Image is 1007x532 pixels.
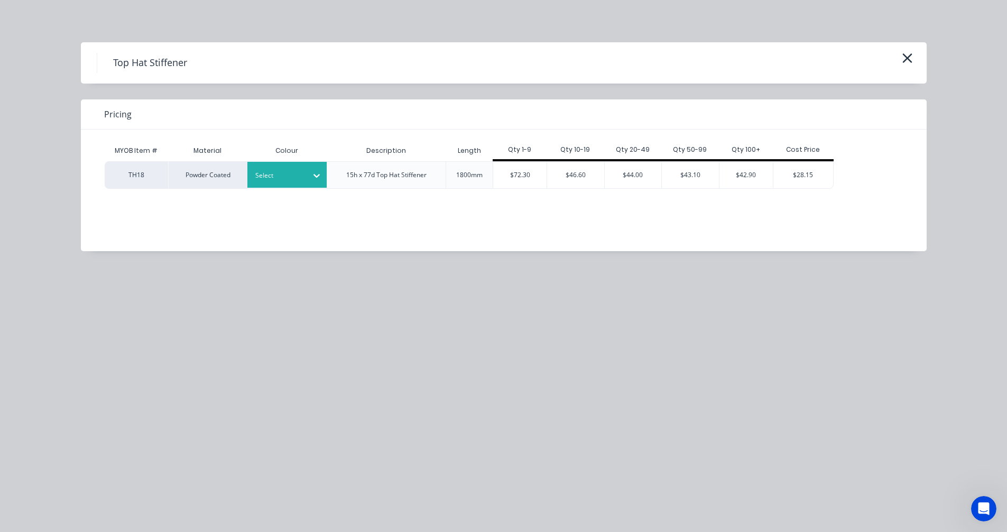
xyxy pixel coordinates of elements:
div: $46.60 [547,162,604,188]
div: $42.90 [719,162,773,188]
div: Qty 20-49 [604,145,662,154]
div: $28.15 [773,162,833,188]
div: Length [449,137,489,164]
div: $43.10 [662,162,719,188]
div: $72.30 [493,162,547,188]
div: Qty 100+ [719,145,773,154]
span: Pricing [104,108,132,121]
div: Powder Coated [168,161,247,189]
div: Qty 1-9 [493,145,547,154]
div: MYOB Item # [105,140,168,161]
div: 15h x 77d Top Hat Stiffener [346,170,427,180]
div: Cost Price [773,145,834,154]
div: Description [358,137,414,164]
div: Qty 10-19 [547,145,604,154]
div: 1800mm [456,170,483,180]
iframe: Intercom live chat [971,496,996,521]
div: Colour [247,140,327,161]
div: Qty 50-99 [661,145,719,154]
div: TH18 [105,161,168,189]
div: $44.00 [605,162,662,188]
h4: Top Hat Stiffener [97,53,203,73]
div: Material [168,140,247,161]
